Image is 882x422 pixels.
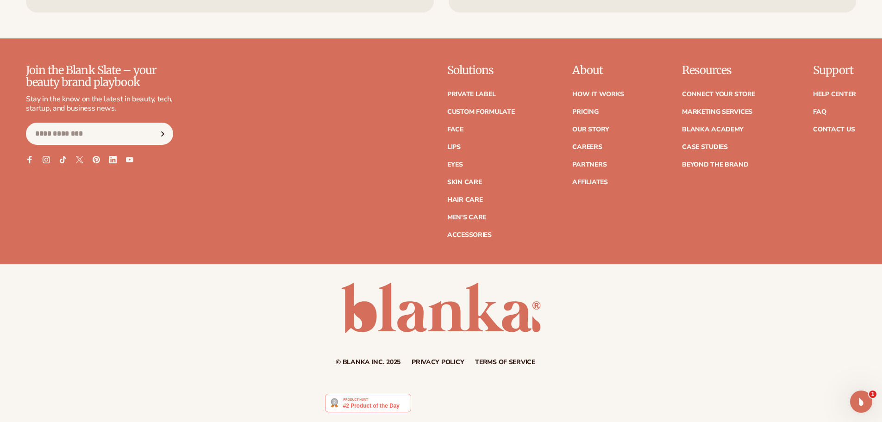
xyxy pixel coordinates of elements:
a: Private label [447,91,495,98]
a: Blanka Academy [682,126,744,133]
a: Connect your store [682,91,755,98]
a: Skin Care [447,179,482,186]
a: Accessories [447,232,492,238]
p: Join the Blank Slate – your beauty brand playbook [26,64,173,89]
p: Solutions [447,64,515,76]
img: Blanka - Start a beauty or cosmetic line in under 5 minutes | Product Hunt [325,394,411,412]
a: FAQ [813,109,826,115]
a: Careers [572,144,602,150]
a: Hair Care [447,197,482,203]
a: Marketing services [682,109,752,115]
a: Eyes [447,161,463,168]
a: Our Story [572,126,609,133]
p: About [572,64,624,76]
span: 1 [869,391,876,398]
a: Beyond the brand [682,161,749,168]
iframe: Customer reviews powered by Trustpilot [418,393,557,417]
iframe: Intercom live chat [850,391,872,413]
a: Case Studies [682,144,728,150]
a: Help Center [813,91,856,98]
a: Affiliates [572,179,607,186]
a: How It Works [572,91,624,98]
a: Pricing [572,109,598,115]
a: Men's Care [447,214,486,221]
a: Privacy policy [412,359,464,366]
small: © Blanka Inc. 2025 [336,358,400,366]
a: Face [447,126,463,133]
p: Stay in the know on the latest in beauty, tech, startup, and business news. [26,94,173,114]
a: Partners [572,161,607,168]
button: Subscribe [152,123,173,145]
p: Support [813,64,856,76]
a: Terms of service [475,359,535,366]
a: Contact Us [813,126,855,133]
a: Custom formulate [447,109,515,115]
p: Resources [682,64,755,76]
a: Lips [447,144,461,150]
